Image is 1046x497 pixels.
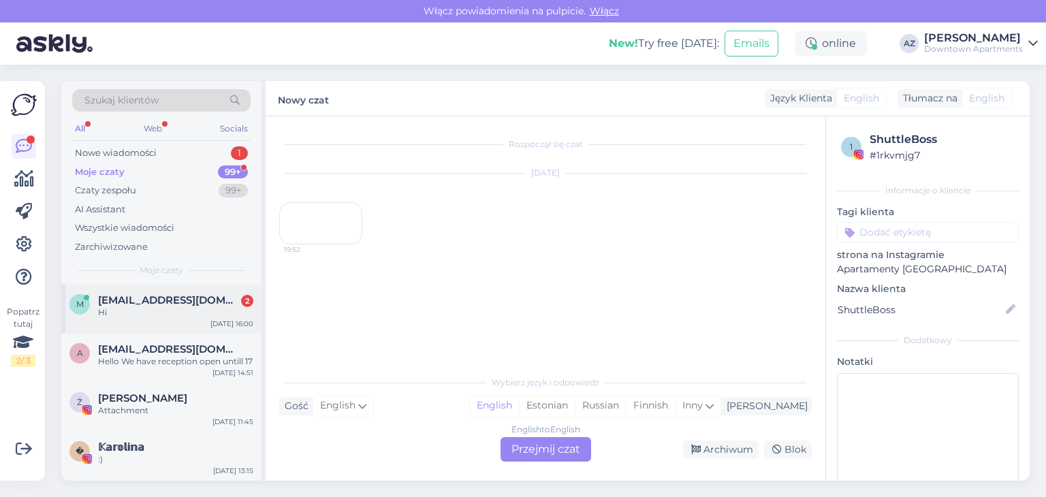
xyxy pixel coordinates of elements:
[969,91,1004,106] span: English
[837,248,1019,262] p: strona na Instagramie
[11,306,35,367] div: Popatrz tutaj
[284,244,335,255] span: 19:52
[870,131,1015,148] div: ShuttleBoss
[77,397,82,407] span: Ż
[924,33,1023,44] div: [PERSON_NAME]
[470,396,519,416] div: English
[837,262,1019,276] p: Apartamenty [GEOGRAPHIC_DATA]
[141,120,165,138] div: Web
[837,334,1019,347] div: Dodatkowy
[721,399,808,413] div: [PERSON_NAME]
[898,91,957,106] div: Tłumacz na
[140,264,183,276] span: Moje czaty
[837,205,1019,219] p: Tagi klienta
[870,148,1015,163] div: # 1rkvmjg7
[924,33,1038,54] a: [PERSON_NAME]Downtown Apartments
[84,93,159,108] span: Szukaj klientów
[210,319,253,329] div: [DATE] 16:00
[75,184,136,197] div: Czaty zespołu
[725,31,778,57] button: Emails
[98,441,144,453] span: 𝕂𝕒𝕣𝕠𝕝𝕚𝕟𝕒
[98,294,240,306] span: mantydutton@gmail.com
[279,167,812,179] div: [DATE]
[511,423,580,436] div: English to English
[609,35,719,52] div: Try free [DATE]:
[279,376,812,389] div: Wybierz język i odpowiedz
[212,417,253,427] div: [DATE] 11:45
[837,185,1019,197] div: Informacje o kliencie
[75,146,157,160] div: Nowe wiadomości
[11,92,37,118] img: Askly Logo
[213,466,253,476] div: [DATE] 13:15
[837,282,1019,296] p: Nazwa klienta
[76,446,84,456] span: �
[683,440,759,459] div: Archiwum
[98,343,240,355] span: ania.pieczara8@gmail.com
[575,396,626,416] div: Russian
[682,399,703,411] span: Inny
[98,392,187,404] span: Żaneta Dudek
[626,396,675,416] div: Finnish
[765,91,832,106] div: Język Klienta
[519,396,575,416] div: Estonian
[218,165,248,179] div: 99+
[837,355,1019,369] p: Notatki
[924,44,1023,54] div: Downtown Apartments
[838,302,1003,317] input: Dodaj nazwę
[231,146,248,160] div: 1
[98,355,253,368] div: Hello We have reception open untill 17
[278,89,329,108] label: Nowy czat
[75,203,125,217] div: AI Assistant
[241,295,253,307] div: 2
[844,91,879,106] span: English
[76,299,84,309] span: m
[279,138,812,150] div: Rozpoczął się czat
[11,355,35,367] div: 2 / 3
[320,398,355,413] span: English
[98,404,253,417] div: Attachment
[217,120,251,138] div: Socials
[75,240,148,254] div: Zarchiwizowane
[795,31,867,56] div: online
[98,453,253,466] div: :)
[75,221,174,235] div: Wszystkie wiadomości
[279,399,308,413] div: Gość
[609,37,638,50] b: New!
[850,142,853,152] span: 1
[77,348,83,358] span: a
[212,368,253,378] div: [DATE] 14:51
[98,306,253,319] div: Hi
[72,120,88,138] div: All
[75,165,125,179] div: Moje czaty
[219,184,248,197] div: 99+
[586,5,623,17] span: Włącz
[837,222,1019,242] input: Dodać etykietę
[501,437,591,462] div: Przejmij czat
[900,34,919,53] div: AZ
[764,440,812,459] div: Blok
